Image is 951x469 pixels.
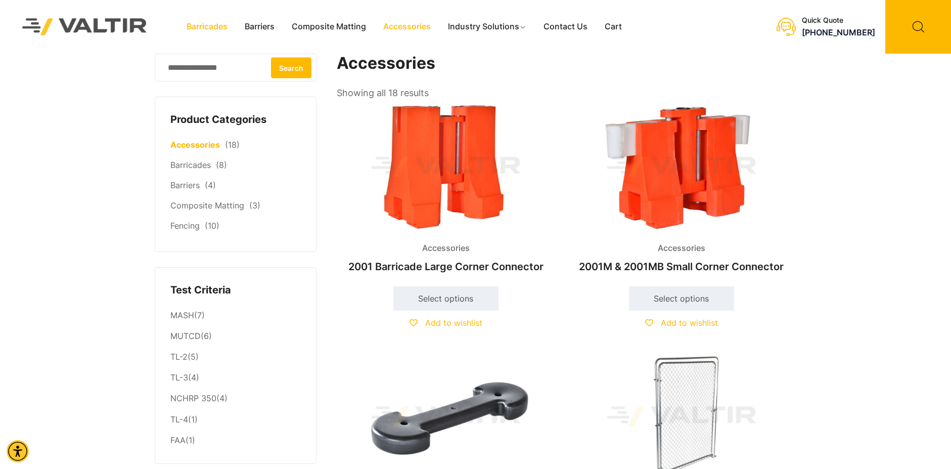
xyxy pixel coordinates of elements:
[572,255,791,278] h2: 2001M & 2001MB Small Corner Connector
[393,286,499,311] a: Select options for “2001 Barricade Large Corner Connector”
[170,326,301,347] li: (6)
[170,112,301,127] h4: Product Categories
[337,54,792,73] h1: Accessories
[216,160,227,170] span: (8)
[170,435,186,445] a: FAA
[249,200,260,210] span: (3)
[535,19,596,34] a: Contact Us
[170,430,301,448] li: (1)
[661,318,718,328] span: Add to wishlist
[410,318,482,328] a: Add to wishlist
[170,389,301,409] li: (4)
[170,200,244,210] a: Composite Matting
[170,393,216,403] a: NCHRP 350
[337,255,555,278] h2: 2001 Barricade Large Corner Connector
[645,318,718,328] a: Add to wishlist
[205,221,219,231] span: (10)
[415,241,477,256] span: Accessories
[170,409,301,430] li: (1)
[205,180,216,190] span: (4)
[236,19,283,34] a: Barriers
[629,286,734,311] a: Select options for “2001M & 2001MB Small Corner Connector”
[225,140,240,150] span: (18)
[283,19,375,34] a: Composite Matting
[9,5,160,48] img: Valtir Rentals
[271,57,311,78] button: Search
[170,372,188,382] a: TL-3
[650,241,713,256] span: Accessories
[572,101,791,232] img: Accessories
[802,27,875,37] a: call (888) 496-3625
[572,101,791,278] a: Accessories2001M & 2001MB Small Corner Connector
[425,318,482,328] span: Add to wishlist
[337,101,555,232] img: Accessories
[337,101,555,278] a: Accessories2001 Barricade Large Corner Connector
[170,305,301,326] li: (7)
[7,440,29,462] div: Accessibility Menu
[170,221,200,231] a: Fencing
[337,84,429,102] p: Showing all 18 results
[170,331,201,341] a: MUTCD
[178,19,236,34] a: Barricades
[170,160,211,170] a: Barricades
[170,347,301,368] li: (5)
[802,16,875,25] div: Quick Quote
[170,180,200,190] a: Barriers
[375,19,439,34] a: Accessories
[170,368,301,389] li: (4)
[439,19,535,34] a: Industry Solutions
[170,414,188,424] a: TL-4
[170,352,188,362] a: TL-2
[170,283,301,298] h4: Test Criteria
[155,54,316,81] input: Search for:
[170,140,220,150] a: Accessories
[596,19,630,34] a: Cart
[170,310,194,320] a: MASH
